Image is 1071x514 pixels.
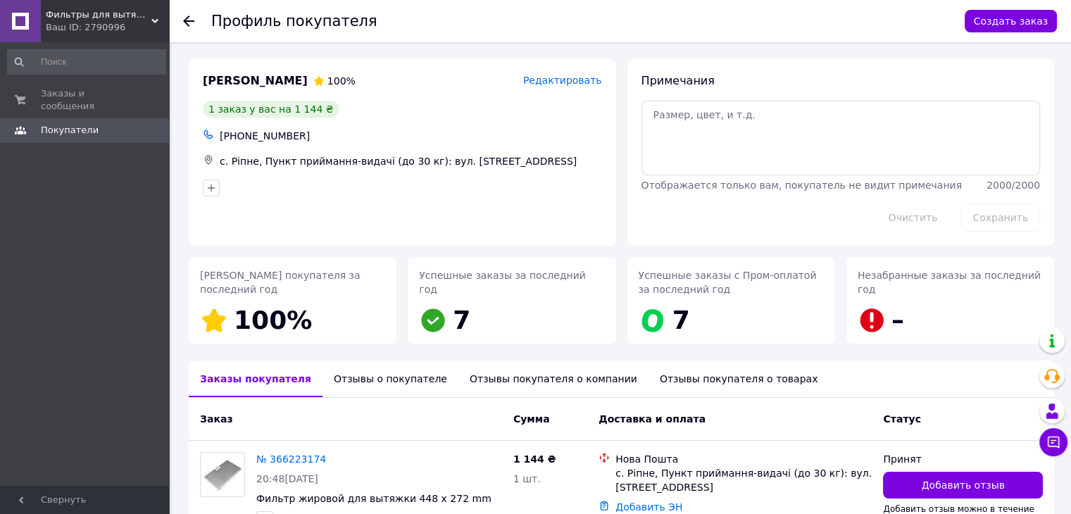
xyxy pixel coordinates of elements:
span: Отображается только вам, покупатель не видит примечания [641,180,962,191]
span: Успешные заказы за последний год [419,270,586,295]
div: Нова Пошта [615,452,872,466]
a: № 366223174 [256,453,326,465]
div: Отзывы покупателя о товарах [649,361,829,397]
span: Фильтры для вытяжек [46,8,151,21]
div: Вернуться назад [183,14,194,28]
span: 1 144 ₴ [513,453,556,465]
span: Успешные заказы с Пром-оплатой за последний год [639,270,817,295]
div: Отзывы о покупателе [322,361,458,397]
div: [PHONE_NUMBER] [217,126,605,146]
span: 20:48[DATE] [256,473,318,484]
a: Добавить ЭН [615,501,682,513]
div: Отзывы покупателя о компании [458,361,649,397]
span: 100% [327,75,356,87]
div: с. Ріпне, Пункт приймання-видачі (до 30 кг): вул. [STREET_ADDRESS] [217,151,605,171]
div: Заказы покупателя [189,361,322,397]
span: 2000 / 2000 [987,180,1040,191]
div: 1 заказ у вас на 1 144 ₴ [203,101,339,118]
span: [PERSON_NAME] покупателя за последний год [200,270,361,295]
span: 1 шт. [513,473,541,484]
span: Незабранные заказы за последний год [858,270,1041,295]
span: 100% [234,306,312,334]
img: Фото товару [201,458,244,491]
div: Ваш ID: 2790996 [46,21,169,34]
a: Фильтр жировой для вытяжки 448 x 272 mm [256,493,491,504]
button: Чат с покупателем [1039,428,1067,456]
span: Покупатели [41,124,99,137]
span: Доставка и оплата [599,413,706,425]
span: 7 [672,306,690,334]
span: – [891,306,904,334]
span: Примечания [641,74,715,87]
span: Заказы и сообщения [41,87,130,113]
span: Статус [883,413,920,425]
button: Создать заказ [965,10,1057,32]
span: Редактировать [523,75,602,86]
a: Фото товару [200,452,245,497]
span: Добавить отзыв [922,478,1005,492]
button: Добавить отзыв [883,472,1043,499]
span: [PERSON_NAME] [203,73,308,89]
span: 7 [453,306,470,334]
div: Принят [883,452,1043,466]
span: Сумма [513,413,550,425]
h1: Профиль покупателя [211,13,377,30]
span: Заказ [200,413,232,425]
input: Поиск [7,49,166,75]
div: с. Ріпне, Пункт приймання-видачі (до 30 кг): вул. [STREET_ADDRESS] [615,466,872,494]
